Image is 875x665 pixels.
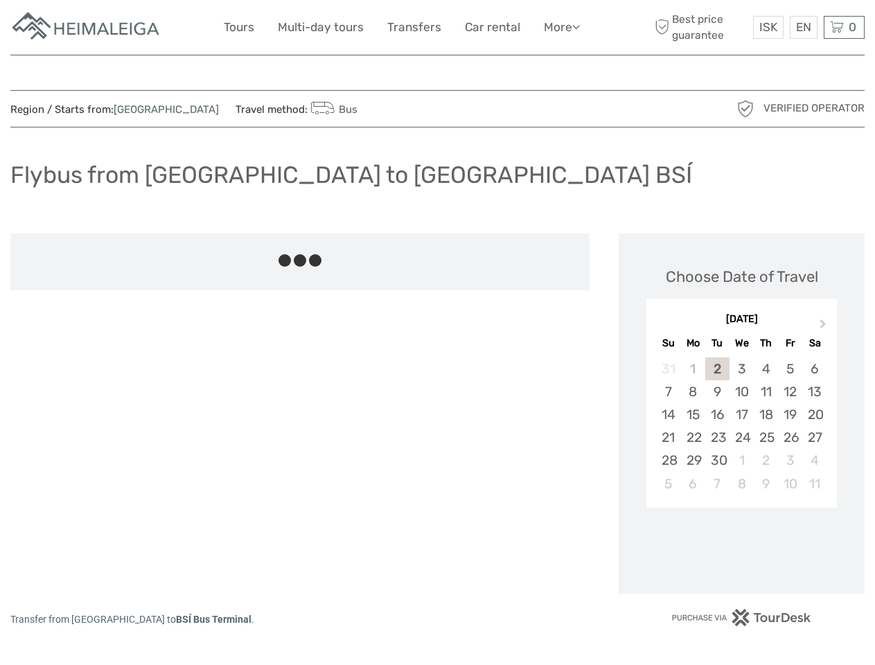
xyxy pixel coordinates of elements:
span: Transfer from [GEOGRAPHIC_DATA] to [10,614,176,625]
div: Choose Tuesday, October 7th, 2025 [705,472,730,495]
div: Choose Wednesday, October 1st, 2025 [730,449,754,472]
span: Best price guarantee [651,12,750,42]
span: Region / Starts from: [10,103,219,117]
h1: Flybus from [GEOGRAPHIC_DATA] to [GEOGRAPHIC_DATA] BSÍ [10,161,692,189]
div: Choose Saturday, September 6th, 2025 [802,357,827,380]
div: Choose Monday, September 22nd, 2025 [681,426,705,449]
a: [GEOGRAPHIC_DATA] [114,103,219,116]
a: More [544,17,580,37]
div: Choose Saturday, October 4th, 2025 [802,449,827,472]
div: Loading... [737,544,746,553]
div: Choose Friday, October 3rd, 2025 [778,449,802,472]
div: Choose Friday, September 5th, 2025 [778,357,802,380]
div: Choose Thursday, October 2nd, 2025 [754,449,778,472]
div: Choose Tuesday, September 30th, 2025 [705,449,730,472]
div: Sa [802,334,827,353]
div: Choose Friday, October 10th, 2025 [778,472,802,495]
div: Choose Thursday, September 4th, 2025 [754,357,778,380]
a: Transfers [387,17,441,37]
div: Choose Wednesday, September 3rd, 2025 [730,357,754,380]
div: Choose Friday, September 12th, 2025 [778,380,802,403]
div: Fr [778,334,802,353]
div: Choose Thursday, September 25th, 2025 [754,426,778,449]
div: Tu [705,334,730,353]
div: Th [754,334,778,353]
div: Choose Tuesday, September 16th, 2025 [705,403,730,426]
div: Choose Saturday, September 20th, 2025 [802,403,827,426]
div: Choose Wednesday, September 24th, 2025 [730,426,754,449]
div: Choose Sunday, September 14th, 2025 [656,403,680,426]
div: Choose Tuesday, September 2nd, 2025 [705,357,730,380]
div: Choose Sunday, October 5th, 2025 [656,472,680,495]
span: ISK [759,20,777,34]
div: Choose Saturday, September 13th, 2025 [802,380,827,403]
div: EN [790,16,817,39]
div: Mo [681,334,705,353]
div: Choose Monday, September 15th, 2025 [681,403,705,426]
div: Choose Wednesday, October 8th, 2025 [730,472,754,495]
div: Choose Saturday, September 27th, 2025 [802,426,827,449]
a: Bus [308,103,357,116]
a: Car rental [465,17,520,37]
img: PurchaseViaTourDesk.png [671,609,812,626]
div: [DATE] [646,312,837,327]
div: Choose Thursday, October 9th, 2025 [754,472,778,495]
span: 0 [847,20,858,34]
div: Choose Monday, September 8th, 2025 [681,380,705,403]
div: Choose Friday, September 19th, 2025 [778,403,802,426]
div: Su [656,334,680,353]
div: Choose Tuesday, September 9th, 2025 [705,380,730,403]
div: Choose Friday, September 26th, 2025 [778,426,802,449]
div: Choose Wednesday, September 17th, 2025 [730,403,754,426]
div: We [730,334,754,353]
div: month 2025-09 [651,357,832,495]
div: Choose Sunday, September 21st, 2025 [656,426,680,449]
div: Choose Wednesday, September 10th, 2025 [730,380,754,403]
div: Not available Monday, September 1st, 2025 [681,357,705,380]
div: Choose Saturday, October 11th, 2025 [802,472,827,495]
img: Apartments in Reykjavik [10,10,163,44]
div: Choose Thursday, September 18th, 2025 [754,403,778,426]
a: Tours [224,17,254,37]
span: Travel method: [236,99,357,118]
div: Choose Thursday, September 11th, 2025 [754,380,778,403]
div: Choose Sunday, September 7th, 2025 [656,380,680,403]
div: Choose Monday, September 29th, 2025 [681,449,705,472]
div: Choose Sunday, September 28th, 2025 [656,449,680,472]
div: Choose Tuesday, September 23rd, 2025 [705,426,730,449]
div: Choose Monday, October 6th, 2025 [681,472,705,495]
span: . [251,614,254,625]
button: Next Month [813,316,836,338]
span: BSÍ Bus Terminal [176,614,251,625]
img: verified_operator_grey_128.png [734,98,757,120]
a: Multi-day tours [278,17,364,37]
div: Choose Date of Travel [666,266,818,287]
div: Not available Sunday, August 31st, 2025 [656,357,680,380]
span: Verified Operator [763,101,865,116]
